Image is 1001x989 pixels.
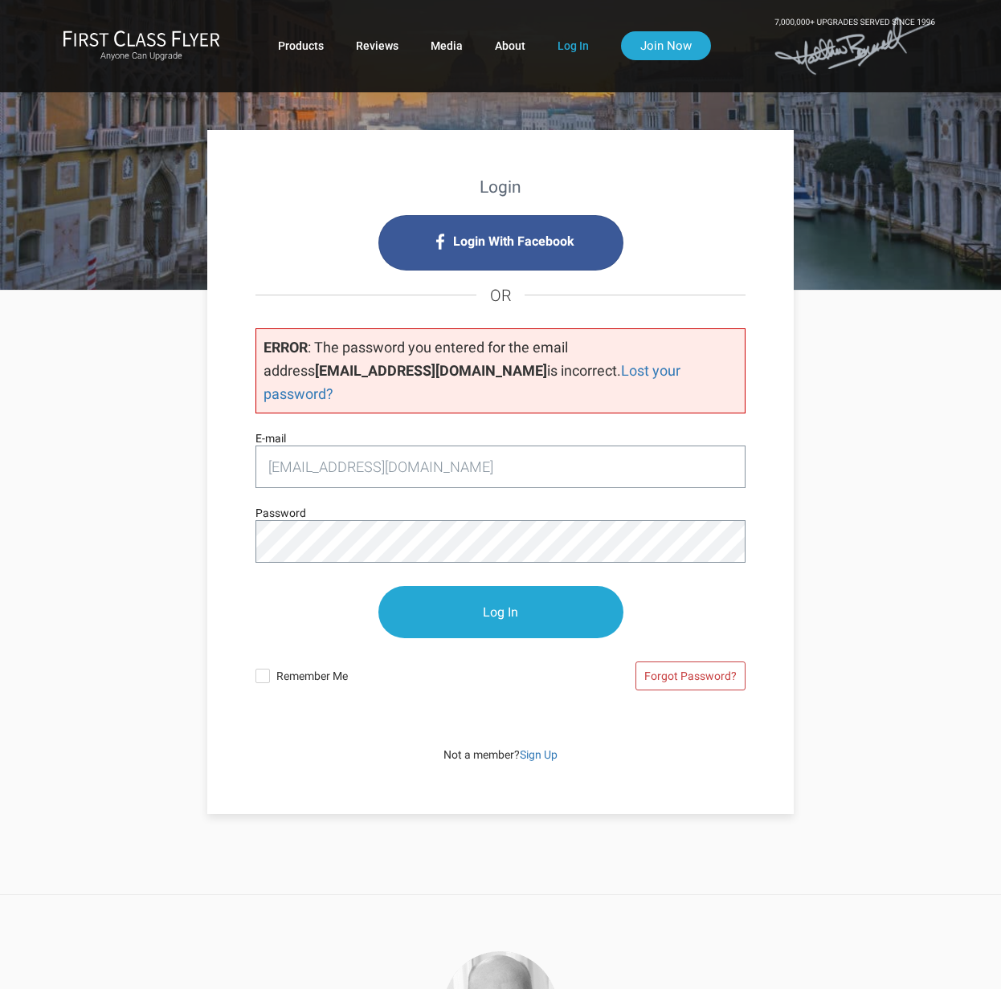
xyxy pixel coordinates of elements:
[276,661,500,685] span: Remember Me
[255,328,746,413] p: : The password you entered for the email address is incorrect.
[264,362,680,402] a: Lost your password?
[264,339,308,356] strong: ERROR
[63,51,220,62] small: Anyone Can Upgrade
[63,30,220,47] img: First Class Flyer
[558,31,589,60] a: Log In
[255,504,306,522] label: Password
[378,215,623,271] i: Login with Facebook
[315,362,547,379] strong: [EMAIL_ADDRESS][DOMAIN_NAME]
[255,429,286,447] label: E-mail
[63,30,220,62] a: First Class FlyerAnyone Can Upgrade
[431,31,463,60] a: Media
[255,271,746,320] h4: OR
[635,661,746,690] a: Forgot Password?
[453,229,574,254] span: Login With Facebook
[443,748,558,761] span: Not a member?
[480,177,521,197] strong: Login
[495,31,525,60] a: About
[621,31,711,60] a: Join Now
[520,748,558,761] a: Sign Up
[278,31,324,60] a: Products
[378,586,623,638] input: Log In
[356,31,398,60] a: Reviews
